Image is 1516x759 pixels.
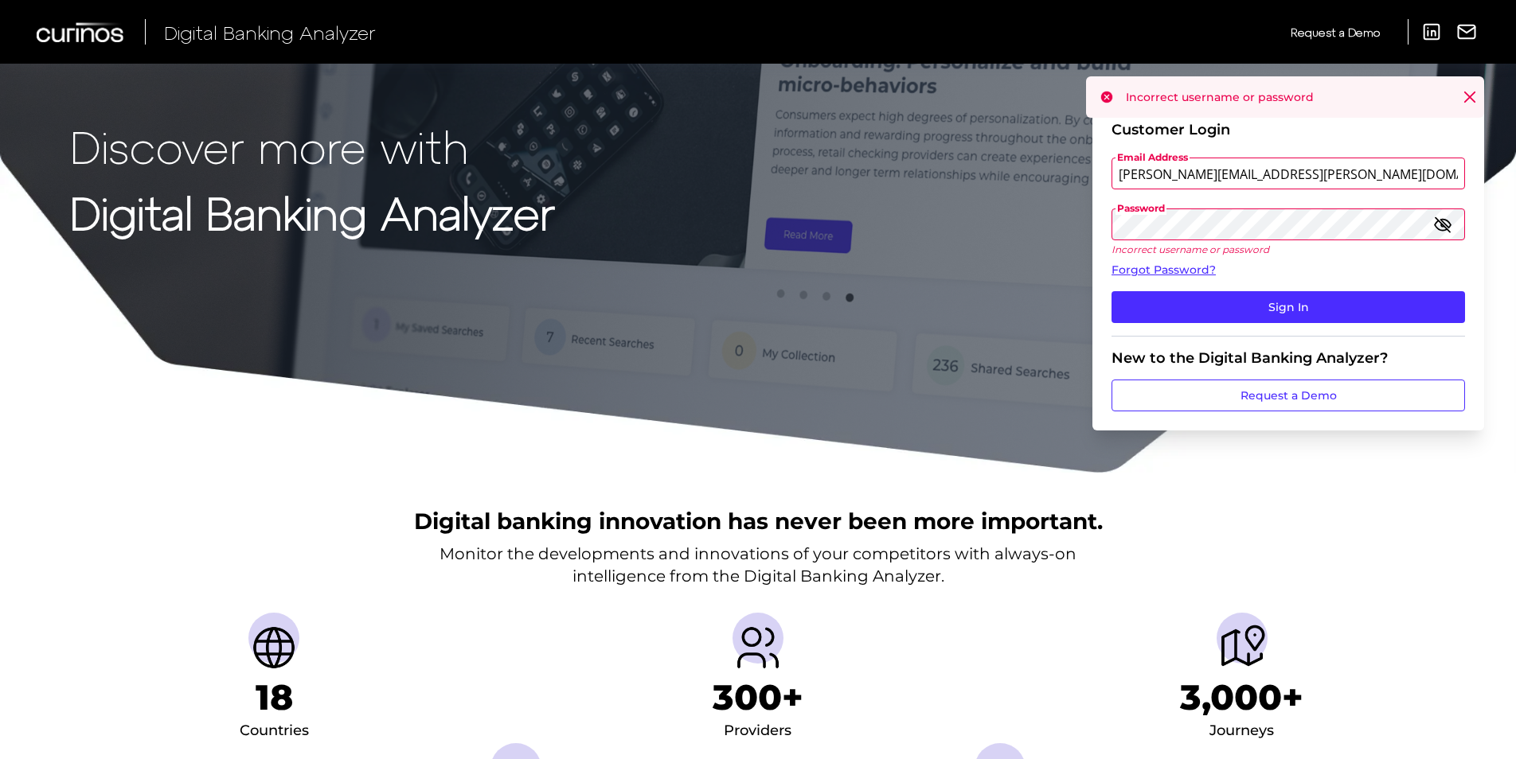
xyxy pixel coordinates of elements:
[1086,76,1484,118] div: Incorrect username or password
[1116,202,1166,215] span: Password
[1112,262,1465,278] a: Forgot Password?
[1180,676,1303,718] h1: 3,000+
[1112,291,1465,323] button: Sign In
[70,121,555,171] p: Discover more with
[164,21,376,44] span: Digital Banking Analyzer
[1112,349,1465,367] div: New to the Digital Banking Analyzer?
[256,676,293,718] h1: 18
[37,22,126,42] img: Curinos
[70,185,555,239] strong: Digital Banking Analyzer
[248,622,299,673] img: Countries
[713,676,803,718] h1: 300+
[1116,151,1190,164] span: Email Address
[414,506,1103,536] h2: Digital banking innovation has never been more important.
[733,622,783,673] img: Providers
[1209,718,1274,744] div: Journeys
[440,543,1076,587] p: Monitor the developments and innovations of your competitors with always-on intelligence from the...
[240,718,309,744] div: Countries
[1291,25,1380,39] span: Request a Demo
[1112,121,1465,138] div: Customer Login
[724,718,791,744] div: Providers
[1112,379,1465,411] a: Request a Demo
[1217,622,1268,673] img: Journeys
[1112,243,1465,255] p: Incorrect username or password
[1291,19,1380,45] a: Request a Demo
